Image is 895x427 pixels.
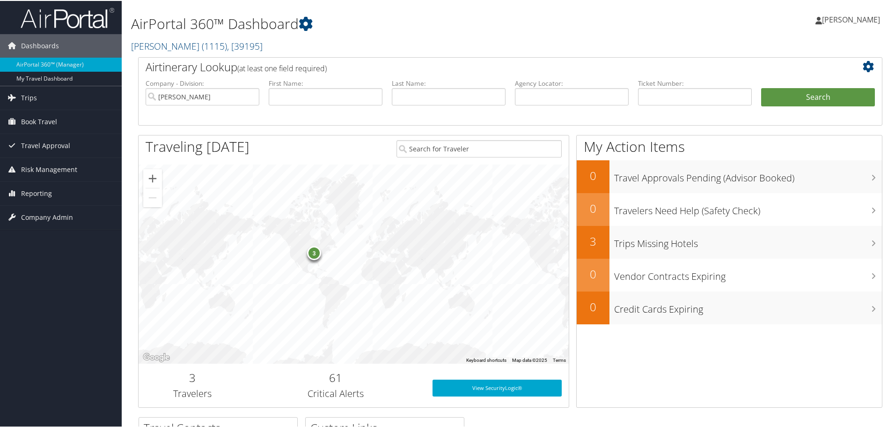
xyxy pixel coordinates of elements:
[577,192,882,225] a: 0Travelers Need Help (Safety Check)
[21,33,59,57] span: Dashboards
[614,199,882,217] h3: Travelers Need Help (Safety Check)
[815,5,889,33] a: [PERSON_NAME]
[146,78,259,87] label: Company - Division:
[146,369,239,385] h2: 3
[577,265,609,281] h2: 0
[392,78,506,87] label: Last Name:
[614,166,882,184] h3: Travel Approvals Pending (Advisor Booked)
[577,200,609,216] h2: 0
[253,369,418,385] h2: 61
[433,379,562,396] a: View SecurityLogic®
[577,159,882,192] a: 0Travel Approvals Pending (Advisor Booked)
[307,245,321,259] div: 3
[515,78,629,87] label: Agency Locator:
[577,298,609,314] h2: 0
[21,157,77,180] span: Risk Management
[577,225,882,258] a: 3Trips Missing Hotels
[553,357,566,362] a: Terms (opens in new tab)
[146,386,239,399] h3: Travelers
[143,168,162,187] button: Zoom in
[253,386,418,399] h3: Critical Alerts
[512,357,547,362] span: Map data ©2025
[141,351,172,363] a: Open this area in Google Maps (opens a new window)
[141,351,172,363] img: Google
[577,291,882,323] a: 0Credit Cards Expiring
[21,133,70,157] span: Travel Approval
[638,78,752,87] label: Ticket Number:
[227,39,263,52] span: , [ 39195 ]
[131,39,263,52] a: [PERSON_NAME]
[466,356,506,363] button: Keyboard shortcuts
[761,87,875,106] button: Search
[577,258,882,291] a: 0Vendor Contracts Expiring
[21,6,114,28] img: airportal-logo.png
[822,14,880,24] span: [PERSON_NAME]
[21,181,52,204] span: Reporting
[614,297,882,315] h3: Credit Cards Expiring
[614,264,882,282] h3: Vendor Contracts Expiring
[269,78,382,87] label: First Name:
[21,109,57,133] span: Book Travel
[577,136,882,156] h1: My Action Items
[21,205,73,228] span: Company Admin
[577,232,609,248] h2: 3
[146,136,249,156] h1: Traveling [DATE]
[577,167,609,183] h2: 0
[146,58,813,74] h2: Airtinerary Lookup
[131,13,637,33] h1: AirPortal 360™ Dashboard
[143,187,162,206] button: Zoom out
[237,62,327,73] span: (at least one field required)
[396,139,562,157] input: Search for Traveler
[21,85,37,109] span: Trips
[202,39,227,52] span: ( 1115 )
[614,232,882,249] h3: Trips Missing Hotels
